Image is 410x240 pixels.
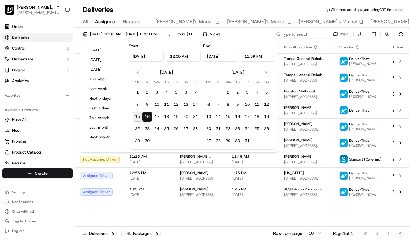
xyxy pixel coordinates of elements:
[87,75,123,83] button: This week
[262,88,271,97] button: 5
[242,136,252,146] button: 31
[210,31,220,37] span: Views
[333,230,353,236] div: Page 1 of 1
[2,168,73,178] button: Create
[171,100,181,109] button: 12
[284,127,330,132] span: [STREET_ADDRESS][PERSON_NAME]
[2,188,73,196] button: Settings
[127,230,161,236] div: Packages
[273,230,302,236] p: Rows per page
[6,58,17,69] img: 1736555255976-a54dd68f-1ca7-489b-9aae-adbdc363a1c4
[171,79,181,85] th: Friday
[274,30,328,38] input: Type to search
[87,85,123,93] button: Last week
[233,136,242,146] button: 30
[262,112,271,122] button: 19
[262,68,270,76] button: Go to next month
[204,112,213,122] button: 13
[349,127,378,131] span: [PERSON_NAME]
[162,112,171,122] button: 18
[102,60,110,67] button: Start new chat
[331,7,403,12] span: All times are displayed using CDT timezone
[12,199,33,204] span: Notifications
[5,161,70,166] a: Returns
[262,124,271,134] button: 26
[12,57,33,62] span: Orchestrate
[284,192,330,197] span: [STREET_ADDRESS]
[87,46,123,54] button: [DATE]
[349,122,369,127] span: DeliverThat
[2,198,73,206] button: Notifications
[6,6,18,18] img: Nash
[284,45,312,50] span: Dropoff Location
[213,79,223,85] th: Tuesday
[213,100,223,109] button: 7
[5,150,70,155] a: Product Catalog
[242,79,252,85] th: Friday
[340,31,348,37] span: Map
[232,160,274,164] span: [DATE]
[181,112,191,122] button: 20
[340,188,348,196] img: profile_deliverthat_partner.png
[349,94,378,99] span: [PERSON_NAME]
[223,136,233,146] button: 29
[2,33,73,42] a: Deliveries
[284,122,313,126] span: [PERSON_NAME]
[233,100,242,109] button: 9
[252,124,262,134] button: 25
[191,88,200,97] button: 7
[2,44,73,53] button: Control
[133,79,142,85] th: Monday
[5,117,70,122] a: Nash AI
[349,187,369,192] span: DeliverThat
[87,123,123,132] button: Last month
[57,88,97,94] span: API Documentation
[349,73,369,78] span: DeliverThat
[252,112,262,122] button: 18
[6,24,110,34] p: Welcome 👋
[349,138,369,143] span: DeliverThat
[162,88,171,97] button: 4
[154,231,161,236] div: 9
[181,79,191,85] th: Saturday
[180,170,222,175] span: [PERSON_NAME] - [GEOGRAPHIC_DATA]
[330,30,351,38] button: Map
[5,139,70,144] a: Promise
[2,148,73,157] button: Product Catalog
[12,139,26,144] span: Promise
[231,69,244,75] div: [DATE]
[5,128,70,133] a: Fleet
[2,217,73,225] button: Toggle Theme
[340,155,348,163] img: profile_skipcart_partner.png
[284,143,330,148] span: [STREET_ADDRESS][PERSON_NAME]
[252,79,262,85] th: Saturday
[12,24,24,29] span: Orders
[155,18,214,25] span: [PERSON_NAME]'s Market
[129,43,138,49] label: Start
[80,30,159,38] button: [DATE] 12:00 AM - [DATE] 11:59 PM
[87,94,123,103] button: Next 7 days
[165,30,195,38] button: Filters(1)
[142,79,152,85] th: Tuesday
[180,187,222,192] span: [PERSON_NAME][GEOGRAPHIC_DATA]
[232,192,274,197] span: [DATE]
[397,30,405,38] button: Refresh
[87,133,123,141] button: Next month
[87,56,123,64] button: [DATE]
[191,100,200,109] button: 14
[17,4,53,10] span: [PERSON_NAME] Parent Org
[2,158,73,168] button: Returns
[180,192,222,197] span: [STREET_ADDRESS][PERSON_NAME]
[123,18,140,25] span: Flagged
[2,2,62,17] button: Pei Wei Parent Org[PERSON_NAME] Parent Org[PERSON_NAME][EMAIL_ADDRESS][PERSON_NAME][DOMAIN_NAME]
[2,115,73,125] button: Nash AI
[16,39,109,45] input: Got a question? Start typing here...
[4,85,49,96] a: 📗Knowledge Base
[349,171,369,176] span: DeliverThat
[2,207,73,216] button: Chat with us!
[349,89,369,94] span: DeliverThat
[12,209,34,214] span: Chat with us!
[191,124,200,134] button: 28
[339,45,354,50] span: Provider
[2,76,73,86] a: Analytics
